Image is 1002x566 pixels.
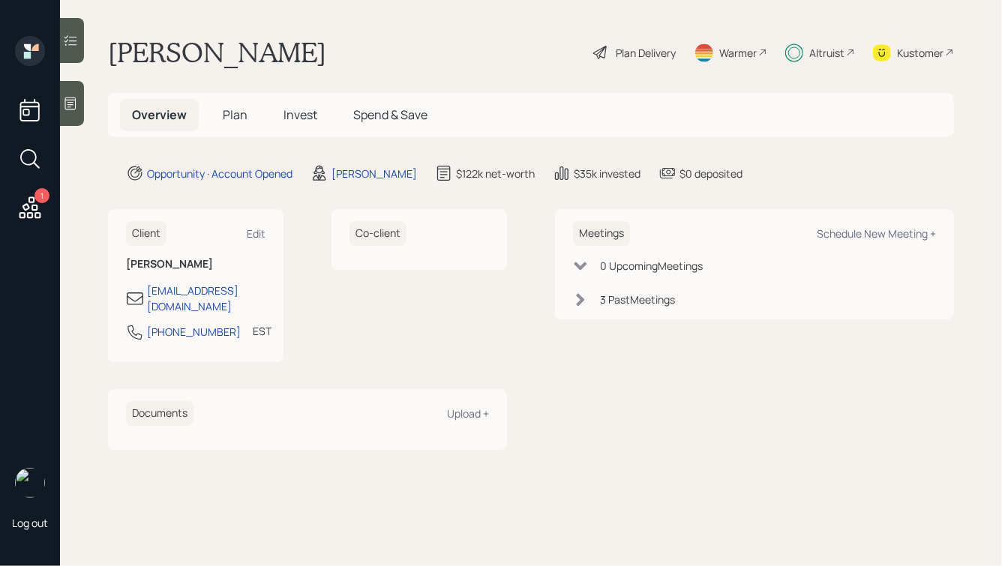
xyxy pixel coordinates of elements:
[817,226,936,241] div: Schedule New Meeting +
[126,401,193,426] h6: Documents
[34,188,49,203] div: 1
[574,166,640,181] div: $35k invested
[897,45,943,61] div: Kustomer
[247,226,265,241] div: Edit
[600,258,703,274] div: 0 Upcoming Meeting s
[108,36,326,69] h1: [PERSON_NAME]
[573,221,630,246] h6: Meetings
[600,292,675,307] div: 3 Past Meeting s
[809,45,844,61] div: Altruist
[353,106,427,123] span: Spend & Save
[15,468,45,498] img: hunter_neumayer.jpg
[616,45,676,61] div: Plan Delivery
[253,323,271,339] div: EST
[456,166,535,181] div: $122k net-worth
[679,166,742,181] div: $0 deposited
[147,283,265,314] div: [EMAIL_ADDRESS][DOMAIN_NAME]
[331,166,417,181] div: [PERSON_NAME]
[147,324,241,340] div: [PHONE_NUMBER]
[12,516,48,530] div: Log out
[283,106,317,123] span: Invest
[126,221,166,246] h6: Client
[719,45,757,61] div: Warmer
[447,406,489,421] div: Upload +
[126,258,265,271] h6: [PERSON_NAME]
[349,221,406,246] h6: Co-client
[223,106,247,123] span: Plan
[132,106,187,123] span: Overview
[147,166,292,181] div: Opportunity · Account Opened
